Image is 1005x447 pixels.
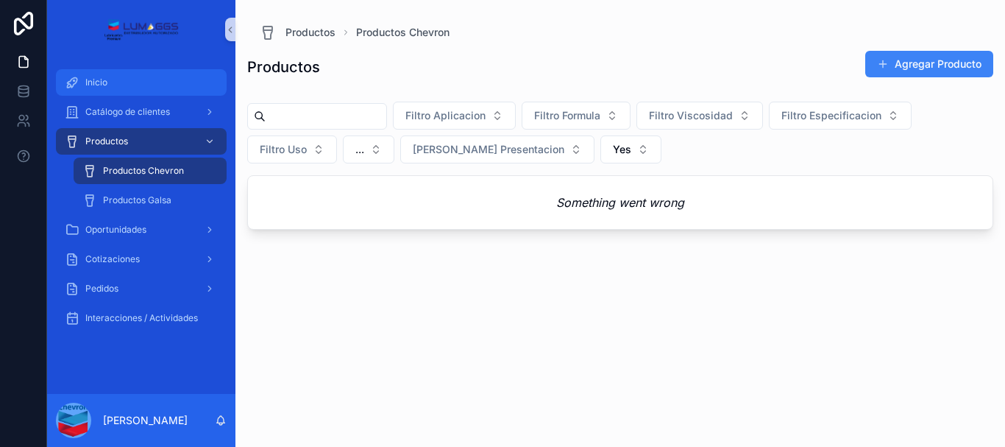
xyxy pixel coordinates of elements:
font: Pedidos [85,283,118,294]
button: Select Button [247,135,337,163]
a: Inicio [56,69,227,96]
a: Productos [259,24,335,41]
span: ... [355,142,364,157]
span: [PERSON_NAME] Presentacion [413,142,564,157]
span: Filtro Especificacion [781,108,881,123]
font: [PERSON_NAME] [103,414,188,426]
span: Filtro Viscosidad [649,108,733,123]
a: Catálogo de clientes [56,99,227,125]
div: contenido desplazable [47,59,235,351]
a: Productos Galsa [74,187,227,214]
button: Select Button [600,135,661,163]
a: Pedidos [56,275,227,302]
button: Agregar Producto [865,51,993,77]
button: Select Button [400,135,594,163]
button: Select Button [393,102,516,130]
button: Select Button [343,135,394,163]
span: Productos Galsa [103,194,171,206]
span: Yes [613,142,631,157]
img: Logotipo de la aplicación [104,18,178,41]
button: Select Button [522,102,631,130]
a: Productos Chevron [74,158,227,184]
a: Oportunidades [56,217,227,243]
button: Select Button [636,102,763,130]
button: Select Button [769,102,912,130]
font: Inicio [85,77,107,88]
font: Interacciones / Actividades [85,312,198,323]
span: Filtro Aplicacion [405,108,486,123]
a: Productos [56,128,227,155]
em: Something went wrong [556,194,684,211]
font: Catálogo de clientes [85,106,170,117]
a: Productos Chevron [356,25,450,40]
h1: Productos [247,57,320,77]
a: Interacciones / Actividades [56,305,227,331]
span: Filtro Formula [534,108,600,123]
span: Productos Chevron [103,165,184,177]
font: Cotizaciones [85,253,140,264]
span: Productos [285,25,335,40]
span: Filtro Uso [260,142,307,157]
font: Oportunidades [85,224,146,235]
a: Cotizaciones [56,246,227,272]
font: Productos [85,135,128,147]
